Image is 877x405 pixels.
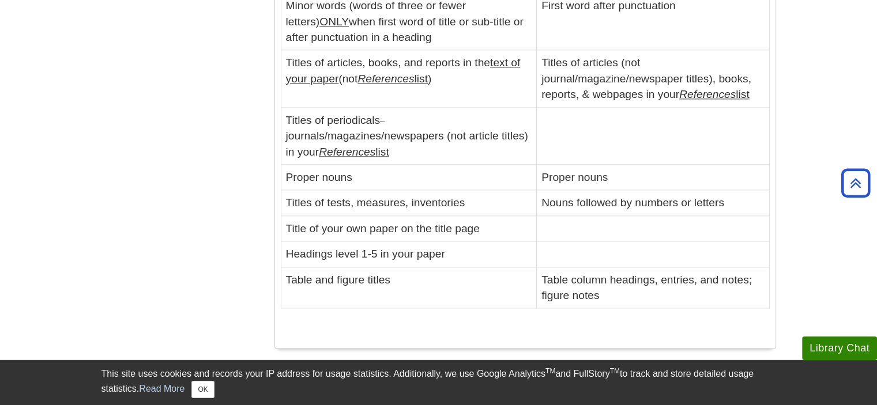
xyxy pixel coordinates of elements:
[380,116,385,126] span: –
[357,73,414,85] em: References
[281,215,537,241] td: Title of your own paper on the title page
[139,384,185,393] a: Read More
[281,267,537,308] td: Table and figure titles
[357,73,428,85] u: list
[101,367,776,398] div: This site uses cookies and records your IP address for usage statistics. Additionally, we use Goo...
[281,50,537,107] td: Titles of articles, books, and reports in the (not )
[319,16,349,28] u: ONLY
[679,88,736,100] em: References
[610,367,620,375] sup: TM
[319,146,389,158] u: list
[679,88,750,100] u: list
[537,50,769,107] td: Titles of articles (not journal/magazine/newspaper titles), books, reports, & webpages in your
[281,190,537,215] td: Titles of tests, measures, inventories
[281,164,537,190] td: Proper nouns
[191,381,214,398] button: Close
[537,164,769,190] td: Proper nouns
[802,336,877,360] button: Library Chat
[837,175,874,191] a: Back to Top
[286,56,521,84] u: text of your paper
[281,241,537,267] td: Headings level 1-5 in your paper
[545,367,555,375] sup: TM
[319,146,375,158] em: References
[537,267,769,308] td: Table column headings, entries, and notes; figure notes
[537,190,769,215] td: Nouns followed by numbers or letters
[281,107,537,164] td: Titles of periodicals journals/magazines/newspapers (not article titles) in your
